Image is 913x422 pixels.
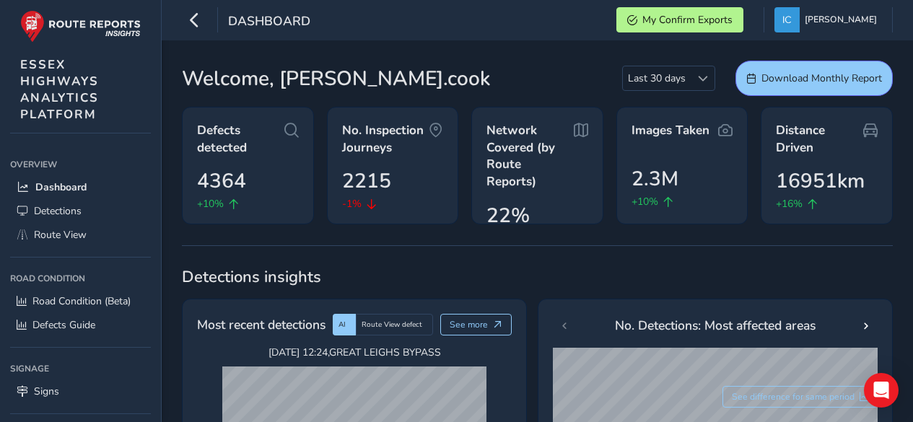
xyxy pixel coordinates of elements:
[632,122,709,139] span: Images Taken
[356,314,433,335] div: Route View defect
[10,199,151,223] a: Detections
[732,391,855,403] span: See difference for same period
[197,166,246,196] span: 4364
[20,56,99,123] span: ESSEX HIGHWAYS ANALYTICS PLATFORM
[222,346,486,359] span: [DATE] 12:24 , GREAT LEIGHS BYPASS
[182,63,490,94] span: Welcome, [PERSON_NAME].cook
[722,386,878,408] button: See difference for same period
[632,164,678,194] span: 2.3M
[10,358,151,379] div: Signage
[333,314,356,335] div: AI
[342,122,429,156] span: No. Inspection Journeys
[32,294,131,308] span: Road Condition (Beta)
[761,71,882,85] span: Download Monthly Report
[774,7,800,32] img: diamond-layout
[10,289,151,313] a: Road Condition (Beta)
[10,154,151,175] div: Overview
[20,10,141,43] img: rr logo
[362,320,422,330] span: Route View defect
[440,314,512,335] button: See more
[228,12,310,32] span: Dashboard
[616,7,743,32] button: My Confirm Exports
[776,122,863,156] span: Distance Driven
[615,316,816,335] span: No. Detections: Most affected areas
[35,180,87,194] span: Dashboard
[642,13,733,27] span: My Confirm Exports
[34,204,82,218] span: Detections
[197,315,326,334] span: Most recent detections
[776,166,865,196] span: 16951km
[486,122,574,190] span: Network Covered (by Route Reports)
[450,319,488,330] span: See more
[197,122,284,156] span: Defects detected
[864,373,899,408] div: Open Intercom Messenger
[197,196,224,211] span: +10%
[10,175,151,199] a: Dashboard
[486,201,530,231] span: 22%
[10,268,151,289] div: Road Condition
[632,194,658,209] span: +10%
[342,196,362,211] span: -1%
[10,379,151,403] a: Signs
[776,196,803,211] span: +16%
[338,320,346,330] span: AI
[774,7,882,32] button: [PERSON_NAME]
[623,66,691,90] span: Last 30 days
[32,318,95,332] span: Defects Guide
[805,7,877,32] span: [PERSON_NAME]
[10,313,151,337] a: Defects Guide
[34,384,59,398] span: Signs
[342,166,391,196] span: 2215
[10,223,151,247] a: Route View
[34,228,87,242] span: Route View
[735,61,893,96] button: Download Monthly Report
[182,266,893,288] span: Detections insights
